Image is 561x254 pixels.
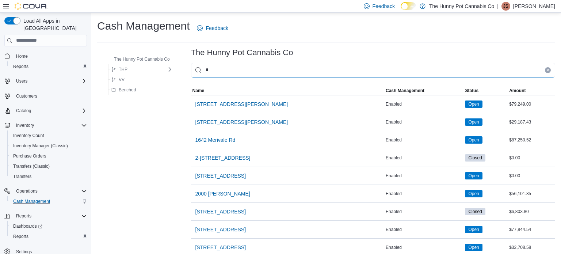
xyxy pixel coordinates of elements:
[13,212,87,220] span: Reports
[463,86,508,95] button: Status
[1,106,90,116] button: Catalog
[429,2,494,11] p: The Hunny Pot Cannabis Co
[13,133,44,139] span: Inventory Count
[192,151,253,165] button: 2-[STREET_ADDRESS]
[7,151,90,161] button: Purchase Orders
[192,88,205,94] span: Name
[401,2,416,10] input: Dark Mode
[10,131,47,140] a: Inventory Count
[465,208,485,215] span: Closed
[508,243,555,252] div: $32,708.58
[508,171,555,180] div: $0.00
[465,226,482,233] span: Open
[465,88,478,94] span: Status
[468,244,479,251] span: Open
[508,225,555,234] div: $77,844.54
[192,115,291,129] button: [STREET_ADDRESS][PERSON_NAME]
[13,92,40,101] a: Customers
[10,162,87,171] span: Transfers (Classic)
[7,61,90,72] button: Reports
[10,152,87,160] span: Purchase Orders
[1,91,90,101] button: Customers
[15,3,47,10] img: Cova
[13,77,30,86] button: Users
[468,101,479,107] span: Open
[508,189,555,198] div: $56,101.85
[468,190,479,197] span: Open
[384,207,463,216] div: Enabled
[13,223,42,229] span: Dashboards
[10,197,87,206] span: Cash Management
[384,100,463,109] div: Enabled
[503,2,508,11] span: JS
[20,17,87,32] span: Load All Apps in [GEOGRAPHIC_DATA]
[108,75,127,84] button: VV
[119,67,127,72] span: THP
[508,100,555,109] div: $79,249.00
[13,64,28,69] span: Reports
[191,63,555,77] input: This is a search bar. As you type, the results lower in the page will automatically filter.
[7,221,90,231] a: Dashboards
[384,118,463,126] div: Enabled
[191,86,384,95] button: Name
[508,153,555,162] div: $0.00
[1,186,90,196] button: Operations
[7,196,90,206] button: Cash Management
[465,136,482,144] span: Open
[384,171,463,180] div: Enabled
[468,155,482,161] span: Closed
[16,53,28,59] span: Home
[13,52,31,61] a: Home
[13,52,87,61] span: Home
[194,21,231,35] a: Feedback
[192,97,291,111] button: [STREET_ADDRESS][PERSON_NAME]
[13,106,87,115] span: Catalog
[108,65,130,74] button: THP
[13,187,41,196] button: Operations
[465,118,482,126] span: Open
[10,141,87,150] span: Inventory Manager (Classic)
[13,163,50,169] span: Transfers (Classic)
[10,222,87,231] span: Dashboards
[384,189,463,198] div: Enabled
[97,19,190,33] h1: Cash Management
[384,243,463,252] div: Enabled
[1,120,90,130] button: Inventory
[192,222,249,237] button: [STREET_ADDRESS]
[13,198,50,204] span: Cash Management
[513,2,555,11] p: [PERSON_NAME]
[13,77,87,86] span: Users
[191,48,293,57] h3: The Hunny Pot Cannabis Co
[13,187,87,196] span: Operations
[501,2,510,11] div: Jessica Steinmetz
[195,190,250,197] span: 2000 [PERSON_NAME]
[206,24,228,32] span: Feedback
[192,186,253,201] button: 2000 [PERSON_NAME]
[16,108,31,114] span: Catalog
[1,211,90,221] button: Reports
[10,232,87,241] span: Reports
[508,207,555,216] div: $6,803.80
[7,130,90,141] button: Inventory Count
[195,226,246,233] span: [STREET_ADDRESS]
[16,78,27,84] span: Users
[384,153,463,162] div: Enabled
[10,162,53,171] a: Transfers (Classic)
[465,154,485,162] span: Closed
[468,137,479,143] span: Open
[384,225,463,234] div: Enabled
[13,91,87,101] span: Customers
[10,152,49,160] a: Purchase Orders
[195,118,288,126] span: [STREET_ADDRESS][PERSON_NAME]
[119,87,136,93] span: Benched
[195,136,236,144] span: 1642 Merivale Rd
[7,231,90,242] button: Reports
[108,86,139,94] button: Benched
[192,168,249,183] button: [STREET_ADDRESS]
[465,244,482,251] span: Open
[114,56,170,62] span: The Hunny Pot Cannabis Co
[468,226,479,233] span: Open
[16,122,34,128] span: Inventory
[10,232,31,241] a: Reports
[195,101,288,108] span: [STREET_ADDRESS][PERSON_NAME]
